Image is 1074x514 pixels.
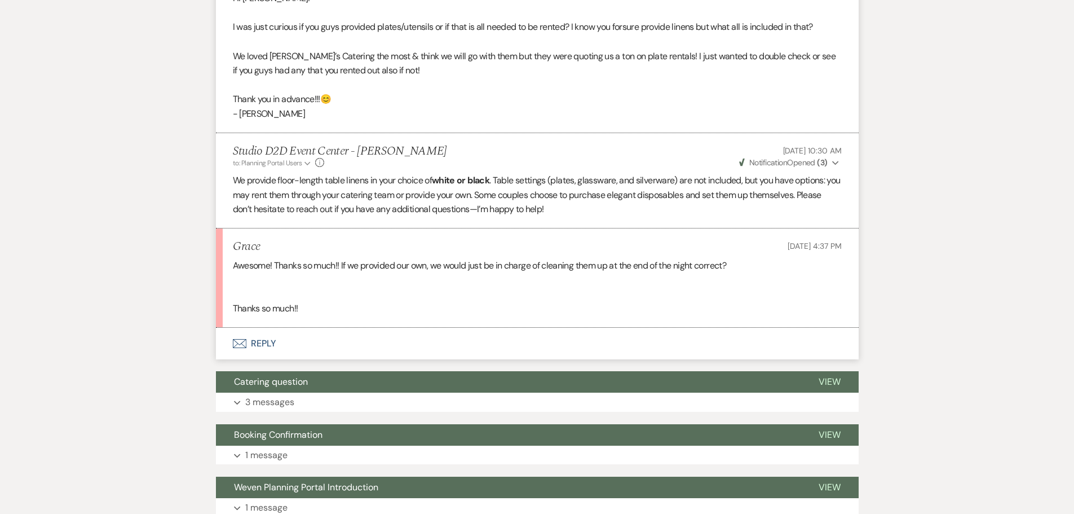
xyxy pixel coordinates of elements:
button: View [801,371,859,393]
button: Catering question [216,371,801,393]
h5: Studio D2D Event Center - [PERSON_NAME] [233,144,447,159]
strong: white or black [432,174,489,186]
button: 1 message [216,446,859,465]
span: [DATE] 4:37 PM [788,241,841,251]
span: Catering question [234,376,308,388]
p: 3 messages [245,395,294,410]
span: Opened [739,157,828,168]
span: Notification [749,157,787,168]
p: We provide floor-length table linens in your choice of . Table settings (plates, glassware, and s... [233,173,842,217]
button: to: Planning Portal Users [233,158,313,168]
button: View [801,424,859,446]
span: to: Planning Portal Users [233,159,302,168]
span: [DATE] 10:30 AM [783,146,842,156]
span: Weven Planning Portal Introduction [234,481,378,493]
span: Booking Confirmation [234,429,322,441]
button: Booking Confirmation [216,424,801,446]
h5: Grace [233,240,260,254]
button: Reply [216,328,859,359]
span: View [819,429,841,441]
span: View [819,376,841,388]
button: Weven Planning Portal Introduction [216,477,801,498]
button: 3 messages [216,393,859,412]
div: Awesome! Thanks so much!! If we provided our own, we would just be in charge of cleaning them up ... [233,258,842,316]
span: View [819,481,841,493]
p: 1 message [245,448,288,463]
strong: ( 3 ) [817,157,827,168]
button: NotificationOpened (3) [737,157,842,169]
button: View [801,477,859,498]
